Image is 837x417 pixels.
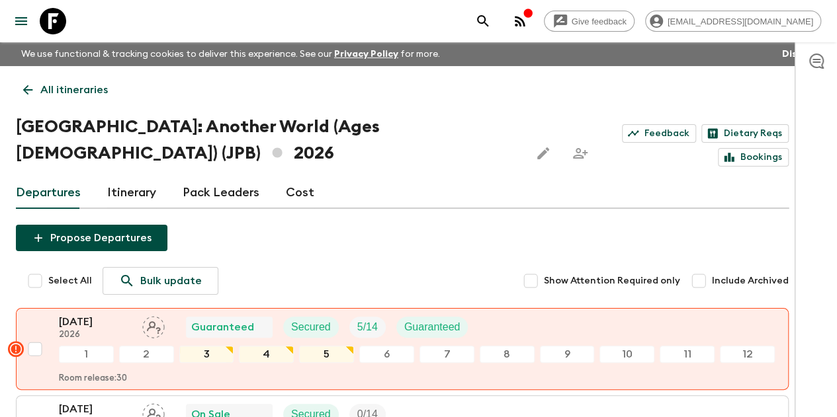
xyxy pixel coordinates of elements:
[16,308,789,390] button: [DATE]2026Assign pack leaderGuaranteedSecuredTrip FillGuaranteed123456789101112Room release:30
[119,346,174,363] div: 2
[48,274,92,287] span: Select All
[16,177,81,209] a: Departures
[419,346,474,363] div: 7
[357,319,378,335] p: 5 / 14
[470,8,496,34] button: search adventures
[660,346,715,363] div: 11
[107,177,156,209] a: Itinerary
[16,114,519,167] h1: [GEOGRAPHIC_DATA]: Another World (Ages [DEMOGRAPHIC_DATA]) (JPB) 2026
[564,17,634,26] span: Give feedback
[567,140,594,167] span: Share this itinerary
[16,225,167,251] button: Propose Departures
[291,319,331,335] p: Secured
[701,124,789,143] a: Dietary Reqs
[103,267,218,295] a: Bulk update
[718,148,789,167] a: Bookings
[239,346,294,363] div: 4
[140,273,202,289] p: Bulk update
[59,401,132,417] p: [DATE]
[544,274,680,287] span: Show Attention Required only
[8,8,34,34] button: menu
[349,317,386,338] div: Trip Fill
[530,140,556,167] button: Edit this itinerary
[712,274,789,287] span: Include Archived
[59,330,132,340] p: 2026
[16,42,445,66] p: We use functional & tracking cookies to deliver this experience. See our for more.
[59,346,114,363] div: 1
[179,346,234,363] div: 3
[334,50,398,59] a: Privacy Policy
[720,346,775,363] div: 12
[544,11,635,32] a: Give feedback
[183,177,259,209] a: Pack Leaders
[480,346,535,363] div: 8
[286,177,314,209] a: Cost
[622,124,696,143] a: Feedback
[59,314,132,330] p: [DATE]
[16,77,115,103] a: All itineraries
[283,317,339,338] div: Secured
[40,82,108,98] p: All itineraries
[404,319,461,335] p: Guaranteed
[645,11,821,32] div: [EMAIL_ADDRESS][DOMAIN_NAME]
[660,17,820,26] span: [EMAIL_ADDRESS][DOMAIN_NAME]
[540,346,595,363] div: 9
[299,346,354,363] div: 5
[191,319,254,335] p: Guaranteed
[59,373,127,384] p: Room release: 30
[142,320,165,330] span: Assign pack leader
[599,346,654,363] div: 10
[779,45,821,63] button: Dismiss
[359,346,414,363] div: 6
